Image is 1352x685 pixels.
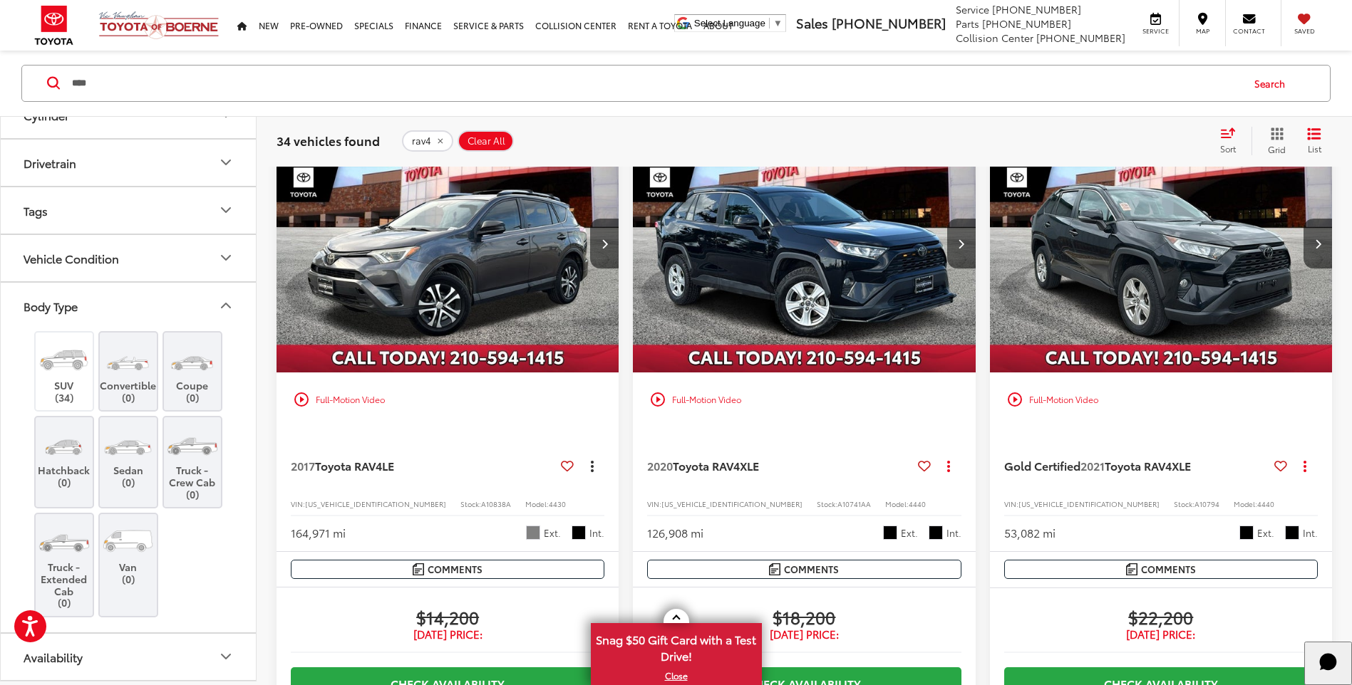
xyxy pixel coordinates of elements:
span: Int. [589,526,604,540]
button: Grid View [1252,127,1296,155]
div: Cylinder [24,108,69,122]
img: 2021 Toyota RAV4 XLE [989,115,1333,374]
img: Vic Vaughan Toyota of Boerne [98,11,220,40]
span: Model: [525,498,549,509]
span: Service [1140,26,1172,36]
img: Convertible [101,340,155,380]
img: Comments [1126,563,1137,575]
button: Body TypeBody Type [1,283,257,329]
span: Model: [885,498,909,509]
span: [US_VEHICLE_IDENTIFICATION_NUMBER] [1018,498,1160,509]
span: Parts [956,16,979,31]
button: Actions [579,453,604,478]
div: Tags [24,204,48,217]
img: Comments [413,563,424,575]
label: Hatchback (0) [36,424,93,488]
a: 2020Toyota RAV4XLE [647,458,912,474]
div: Body Type [217,298,234,315]
img: SUV [37,340,91,380]
span: [US_VEHICLE_IDENTIFICATION_NUMBER] [305,498,446,509]
button: Select sort value [1213,127,1252,155]
div: 2017 Toyota RAV4 LE 0 [276,115,620,372]
button: AvailabilityAvailability [1,634,257,680]
span: [DATE] Price: [1004,627,1318,642]
img: Truck - Crew Cab [165,424,219,464]
span: Toyota RAV4 [673,457,740,474]
span: Snag $50 Gift Card with a Test Drive! [592,624,760,668]
label: Coupe (0) [164,340,222,404]
img: 2017 Toyota RAV4 LE [276,115,620,373]
span: 2021 [1080,457,1105,474]
button: Clear All [458,130,514,152]
button: Actions [1293,453,1318,478]
span: Sort [1220,142,1236,155]
span: VIN: [291,498,305,509]
span: Sales [796,14,828,32]
span: Saved [1289,26,1320,36]
span: [PHONE_NUMBER] [832,14,946,32]
input: Search by Make, Model, or Keyword [71,66,1241,100]
div: Vehicle Condition [24,251,119,265]
span: ▼ [773,18,783,28]
label: Van (0) [100,521,158,585]
span: A10741AA [837,498,871,509]
span: [DATE] Price: [291,627,604,642]
div: Body Type [24,299,78,313]
span: Model: [1234,498,1257,509]
span: Magnetic Gray Metallic [526,525,540,540]
span: Collision Center [956,31,1033,45]
span: LE [382,457,394,474]
label: SUV (34) [36,340,93,404]
button: TagsTags [1,187,257,234]
div: 53,082 mi [1004,525,1056,541]
span: List [1307,142,1321,155]
button: Vehicle ConditionVehicle Condition [1,235,257,281]
span: Black [883,525,897,540]
span: Map [1187,26,1218,36]
span: XLE [1172,457,1191,474]
span: 4430 [549,498,566,509]
span: 2017 [291,457,315,474]
a: Gold Certified2021Toyota RAV4XLE [1004,458,1269,474]
span: Grid [1268,143,1286,155]
button: Actions [936,453,961,478]
span: Clear All [468,135,505,147]
img: Hatchback [37,424,91,464]
svg: Start Chat [1310,644,1347,681]
span: VIN: [1004,498,1018,509]
span: A10838A [481,498,511,509]
span: Black [1285,525,1299,540]
span: Toyota RAV4 [1105,457,1172,474]
span: Ext. [544,526,561,540]
span: XLE [740,457,759,474]
span: $14,200 [291,606,604,627]
span: Black [572,525,586,540]
button: Comments [291,560,604,579]
span: Int. [946,526,961,540]
span: A10794 [1194,498,1219,509]
div: 126,908 mi [647,525,703,541]
span: Stock: [1174,498,1194,509]
span: rav4 [412,135,431,147]
span: Gold Certified [1004,457,1080,474]
button: remove rav4 [402,130,453,152]
span: Black [1239,525,1254,540]
button: Comments [647,560,961,579]
span: VIN: [647,498,661,509]
button: Search [1241,66,1306,101]
span: Comments [1141,563,1196,576]
span: Stock: [460,498,481,509]
span: [US_VEHICLE_IDENTIFICATION_NUMBER] [661,498,803,509]
span: Int. [1303,526,1318,540]
label: Convertible (0) [100,340,158,404]
span: [PHONE_NUMBER] [992,2,1081,16]
img: Coupe [165,340,219,380]
img: Comments [769,563,780,575]
span: Service [956,2,989,16]
label: Truck - Crew Cab (0) [164,424,222,501]
button: List View [1296,127,1332,155]
img: Sedan [101,424,155,464]
span: Comments [428,563,483,576]
div: 2020 Toyota RAV4 XLE 0 [632,115,976,372]
span: Comments [784,563,839,576]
